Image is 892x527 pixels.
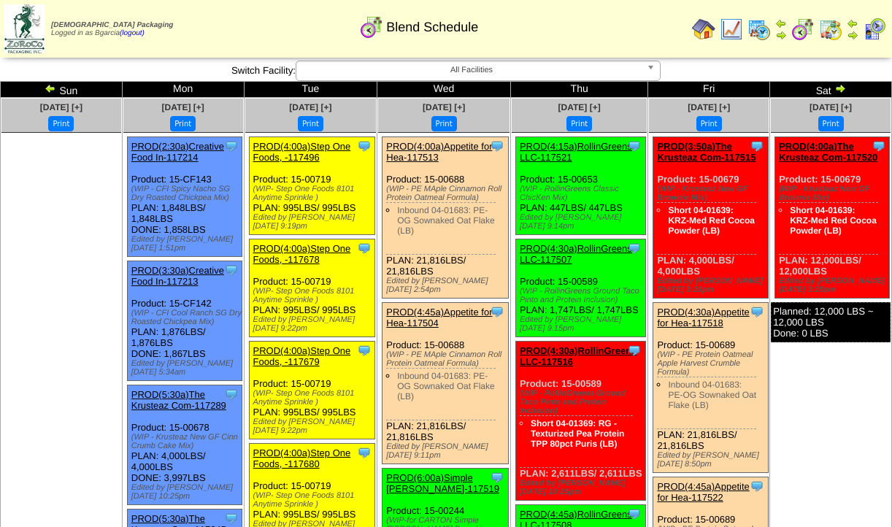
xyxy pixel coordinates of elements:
[253,213,375,231] div: Edited by [PERSON_NAME] [DATE] 9:19pm
[863,18,886,41] img: calendarcustomer.gif
[657,481,749,503] a: PROD(4:45a)Appetite for Hea-117522
[249,137,375,235] div: Product: 15-00719 PLAN: 995LBS / 995LBS
[386,472,499,494] a: PROD(6:00a)Simple [PERSON_NAME]-117519
[657,185,767,202] div: (WIP - Krusteaz New GF Brownie Mix)
[834,82,846,94] img: arrowright.gif
[48,116,74,131] button: Print
[253,243,351,265] a: PROD(4:00a)Step One Foods, -117678
[51,21,173,37] span: Logged in as Bgarcia
[779,141,877,163] a: PROD(4:00a)The Krusteaz Com-117520
[490,470,504,485] img: Tooltip
[127,261,242,381] div: Product: 15-CF142 PLAN: 1,876LBS / 1,876LBS DONE: 1,867LBS
[791,18,815,41] img: calendarblend.gif
[253,141,351,163] a: PROD(4:00a)Step One Foods, -117496
[224,263,239,277] img: Tooltip
[520,345,637,367] a: PROD(4:30a)RollinGreens LLC-117516
[357,139,372,153] img: Tooltip
[397,205,494,236] a: Inbound 04-01683: PE-OG Sownaked Oat Flake (LB)
[386,20,478,35] span: Blend Schedule
[357,241,372,255] img: Tooltip
[558,102,601,112] a: [DATE] [+]
[127,385,242,505] div: Product: 15-00678 PLAN: 4,000LBS / 4,000LBS DONE: 3,997LBS
[810,102,852,112] a: [DATE] [+]
[51,21,173,29] span: [DEMOGRAPHIC_DATA] Packaging
[4,4,45,53] img: zoroco-logo-small.webp
[750,479,764,493] img: Tooltip
[872,139,886,153] img: Tooltip
[779,277,889,294] div: Edited by [PERSON_NAME] [DATE] 3:25pm
[253,287,375,304] div: (WIP- Step One Foods 8101 Anytime Sprinkle )
[627,139,642,153] img: Tooltip
[775,29,787,41] img: arrowright.gif
[770,82,892,98] td: Sat
[627,507,642,521] img: Tooltip
[515,342,645,501] div: Product: 15-00589 PLAN: 2,611LBS / 2,611LBS
[224,387,239,401] img: Tooltip
[775,18,787,29] img: arrowleft.gif
[653,137,768,299] div: Product: 15-00679 PLAN: 4,000LBS / 4,000LBS
[747,18,771,41] img: calendarprod.gif
[653,303,768,473] div: Product: 15-00689 PLAN: 21,816LBS / 21,816LBS
[253,418,375,435] div: Edited by [PERSON_NAME] [DATE] 9:22pm
[490,139,504,153] img: Tooltip
[648,82,770,98] td: Fri
[131,483,242,501] div: Edited by [PERSON_NAME] [DATE] 10:25pm
[253,447,351,469] a: PROD(4:00a)Step One Foods, -117680
[357,343,372,358] img: Tooltip
[657,277,767,294] div: Edited by [PERSON_NAME] [DATE] 3:25pm
[515,137,645,235] div: Product: 15-00653 PLAN: 447LBS / 447LBS
[720,18,743,41] img: line_graph.gif
[249,239,375,337] div: Product: 15-00719 PLAN: 995LBS / 995LBS
[819,18,842,41] img: calendarinout.gif
[668,380,756,410] a: Inbound 04-01683: PE-OG Sownaked Oat Flake (LB)
[360,15,383,39] img: calendarblend.gif
[131,185,242,202] div: (WIP - CFI Spicy Nacho SG Dry Roasted Chickpea Mix)
[131,389,226,411] a: PROD(5:30a)The Krusteaz Com-117289
[668,205,755,236] a: Short 04-01639: KRZ-Med Red Cocoa Powder (LB)
[253,185,375,202] div: (WIP- Step One Foods 8101 Anytime Sprinkle )
[520,479,645,496] div: Edited by [PERSON_NAME] [DATE] 10:25pm
[45,82,56,94] img: arrowleft.gif
[423,102,465,112] span: [DATE] [+]
[490,304,504,319] img: Tooltip
[775,137,890,299] div: Product: 15-00679 PLAN: 12,000LBS / 12,000LBS
[566,116,592,131] button: Print
[657,141,755,163] a: PROD(3:50a)The Krusteaz Com-117515
[382,303,509,464] div: Product: 15-00688 PLAN: 21,816LBS / 21,816LBS
[386,185,508,202] div: (WIP - PE MAple Cinnamon Roll Protein Oatmeal Formula)
[131,309,242,326] div: (WIP - CFI Cool Ranch SG Dry Roasted Chickpea Mix)
[253,345,351,367] a: PROD(4:00a)Step One Foods, -117679
[224,139,239,153] img: Tooltip
[515,239,645,337] div: Product: 15-00589 PLAN: 1,747LBS / 1,747LBS
[779,185,889,202] div: (WIP - Krusteaz New GF Brownie Mix)
[249,342,375,439] div: Product: 15-00719 PLAN: 995LBS / 995LBS
[750,139,764,153] img: Tooltip
[790,205,877,236] a: Short 04-01639: KRZ-Med Red Cocoa Powder (LB)
[131,433,242,450] div: (WIP - Krusteaz New GF Cinn Crumb Cake Mix)
[253,389,375,407] div: (WIP- Step One Foods 8101 Anytime Sprinkle )
[847,18,858,29] img: arrowleft.gif
[386,277,508,294] div: Edited by [PERSON_NAME] [DATE] 2:54pm
[386,141,492,163] a: PROD(4:00a)Appetite for Hea-117513
[520,315,645,333] div: Edited by [PERSON_NAME] [DATE] 9:15pm
[397,371,494,401] a: Inbound 04-01683: PE-OG Sownaked Oat Flake (LB)
[253,315,375,333] div: Edited by [PERSON_NAME] [DATE] 9:22pm
[289,102,331,112] a: [DATE] [+]
[818,116,844,131] button: Print
[170,116,196,131] button: Print
[520,243,632,265] a: PROD(4:30a)RollinGreens LLC-117507
[40,102,82,112] a: [DATE] [+]
[520,287,645,304] div: (WIP - RollinGreens Ground Taco Pinto and Protein Inclusion)
[162,102,204,112] span: [DATE] [+]
[847,29,858,41] img: arrowright.gif
[688,102,730,112] span: [DATE] [+]
[131,141,224,163] a: PROD(2:30a)Creative Food In-117214
[244,82,377,98] td: Tue
[386,307,492,328] a: PROD(4:45a)Appetite for Hea-117504
[127,137,242,257] div: Product: 15-CF143 PLAN: 1,848LBS / 1,848LBS DONE: 1,858LBS
[771,302,891,342] div: Planned: 12,000 LBS ~ 12,000 LBS Done: 0 LBS
[382,137,509,299] div: Product: 15-00688 PLAN: 21,816LBS / 21,816LBS
[431,116,457,131] button: Print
